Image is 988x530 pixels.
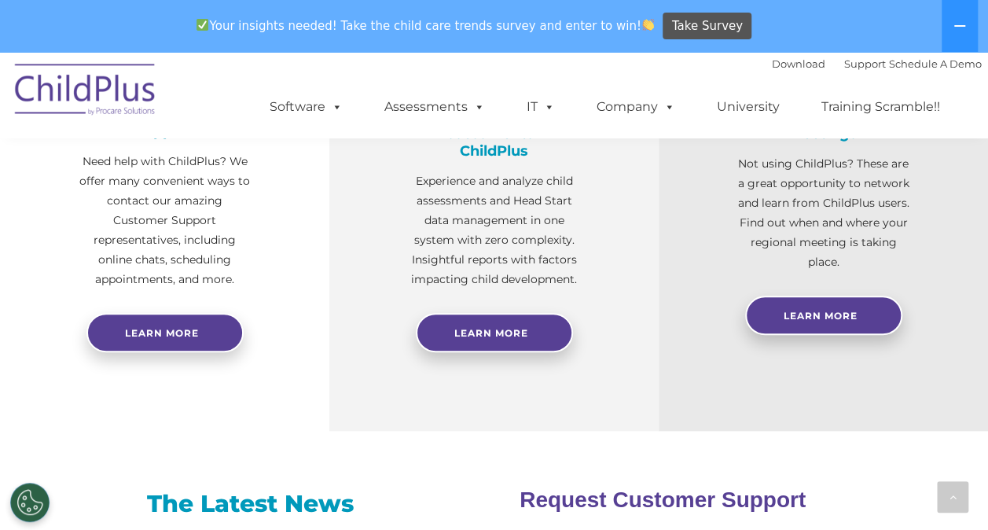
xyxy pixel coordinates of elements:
p: Experience and analyze child assessments and Head Start data management in one system with zero c... [408,171,580,289]
a: Assessments [369,91,501,123]
span: Your insights needed! Take the child care trends survey and enter to win! [190,10,661,41]
a: Company [581,91,691,123]
span: Take Survey [672,13,743,40]
span: Learn more [125,327,199,339]
img: ChildPlus by Procare Solutions [7,53,164,131]
a: Download [772,57,825,70]
a: Training Scramble!! [806,91,956,123]
img: ✅ [196,19,208,31]
p: Need help with ChildPlus? We offer many convenient ways to contact our amazing Customer Support r... [79,152,251,289]
a: University [701,91,795,123]
font: | [772,57,982,70]
a: Learn More [745,296,902,335]
h3: The Latest News [32,488,468,520]
span: Learn More [454,327,528,339]
a: Support [844,57,886,70]
a: Learn More [416,313,573,352]
img: 👏 [642,19,654,31]
button: Cookies Settings [10,483,50,522]
a: Schedule A Demo [889,57,982,70]
p: Not using ChildPlus? These are a great opportunity to network and learn from ChildPlus users. Fin... [737,154,909,272]
span: Learn More [784,310,858,322]
a: Take Survey [663,13,751,40]
a: Software [254,91,358,123]
a: Learn more [86,313,244,352]
span: Last name [219,104,266,116]
span: Phone number [219,168,285,180]
a: IT [511,91,571,123]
